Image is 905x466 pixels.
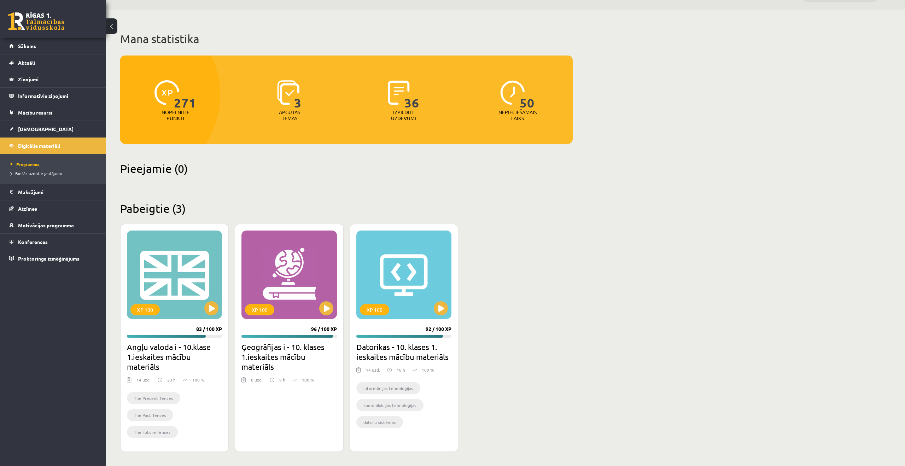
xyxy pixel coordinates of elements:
h2: Ģeogrāfijas i - 10. klases 1.ieskaites mācību materiāls [241,342,337,372]
div: XP 100 [360,304,389,315]
span: Sākums [18,43,36,49]
a: Ziņojumi [9,71,97,87]
h2: Pieejamie (0) [120,162,573,175]
a: Mācību resursi [9,104,97,121]
a: Motivācijas programma [9,217,97,233]
p: Nepieciešamais laiks [498,109,537,121]
span: 271 [174,80,196,109]
a: Informatīvie ziņojumi [9,88,97,104]
span: Konferences [18,239,48,245]
h2: Pabeigtie (3) [120,202,573,215]
a: Proktoringa izmēģinājums [9,250,97,267]
h1: Mana statistika [120,32,573,46]
li: datoru sistēmas [356,416,403,428]
li: informācijas tehnoloģijas [356,382,420,394]
p: 100 % [192,377,204,383]
span: Programma [11,161,40,167]
span: Mācību resursi [18,109,52,116]
img: icon-xp-0682a9bc20223a9ccc6f5883a126b849a74cddfe5390d2b41b4391c66f2066e7.svg [154,80,179,105]
p: 100 % [302,377,314,383]
p: Apgūtās tēmas [276,109,303,121]
li: The Past Tenses [127,409,173,421]
a: Sākums [9,38,97,54]
a: Konferences [9,234,97,250]
span: Digitālie materiāli [18,142,60,149]
span: 36 [404,80,419,109]
p: Nopelnītie punkti [162,109,189,121]
legend: Ziņojumi [18,71,97,87]
p: 9 h [279,377,285,383]
div: 14 uzd. [366,367,380,377]
a: Aktuāli [9,54,97,71]
li: The Future Tenses [127,426,178,438]
span: Biežāk uzdotie jautājumi [11,170,62,176]
p: 23 h [167,377,176,383]
li: The Present Tenses [127,392,180,404]
p: 18 h [397,367,405,373]
a: Digitālie materiāli [9,138,97,154]
h2: Datorikas - 10. klases 1. ieskaites mācību materiāls [356,342,451,362]
span: 3 [294,80,302,109]
div: XP 100 [130,304,160,315]
p: 100 % [422,367,434,373]
a: Programma [11,161,99,167]
img: icon-clock-7be60019b62300814b6bd22b8e044499b485619524d84068768e800edab66f18.svg [500,80,525,105]
legend: Maksājumi [18,184,97,200]
div: 8 uzd. [251,377,263,387]
span: Motivācijas programma [18,222,74,228]
a: [DEMOGRAPHIC_DATA] [9,121,97,137]
li: komunikācijas tehnoloģijas [356,399,424,411]
a: Atzīmes [9,200,97,217]
p: Izpildīti uzdevumi [390,109,417,121]
div: XP 100 [245,304,274,315]
span: 50 [520,80,535,109]
h2: Angļu valoda i - 10.klase 1.ieskaites mācību materiāls [127,342,222,372]
a: Biežāk uzdotie jautājumi [11,170,99,176]
div: 14 uzd. [136,377,151,387]
span: Atzīmes [18,205,37,212]
span: [DEMOGRAPHIC_DATA] [18,126,74,132]
span: Aktuāli [18,59,35,66]
img: icon-completed-tasks-ad58ae20a441b2904462921112bc710f1caf180af7a3daa7317a5a94f2d26646.svg [388,80,410,105]
a: Maksājumi [9,184,97,200]
img: icon-learned-topics-4a711ccc23c960034f471b6e78daf4a3bad4a20eaf4de84257b87e66633f6470.svg [277,80,299,105]
a: Rīgas 1. Tālmācības vidusskola [8,12,64,30]
legend: Informatīvie ziņojumi [18,88,97,104]
span: Proktoringa izmēģinājums [18,255,80,262]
